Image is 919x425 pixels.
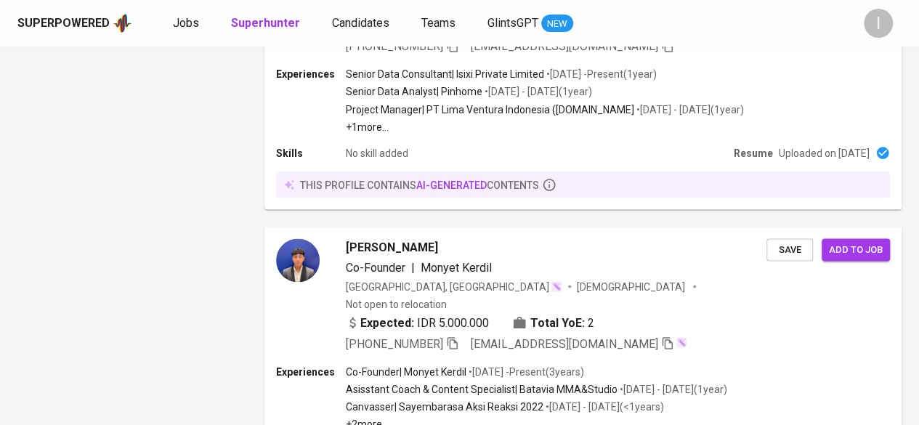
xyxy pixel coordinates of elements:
[588,314,594,331] span: 2
[411,259,415,276] span: |
[544,67,657,81] p: • [DATE] - Present ( 1 year )
[332,15,392,33] a: Candidates
[346,260,405,274] span: Co-Founder
[276,67,346,81] p: Experiences
[173,16,199,30] span: Jobs
[173,15,202,33] a: Jobs
[346,67,544,81] p: Senior Data Consultant | Isixi Private Limited
[634,102,744,116] p: • [DATE] - [DATE] ( 1 year )
[346,364,466,379] p: Co-Founder | Monyet Kerdil
[618,381,727,396] p: • [DATE] - [DATE] ( 1 year )
[466,364,584,379] p: • [DATE] - Present ( 3 years )
[471,39,658,53] span: [EMAIL_ADDRESS][DOMAIN_NAME]
[346,39,443,53] span: [PHONE_NUMBER]
[766,238,813,261] button: Save
[541,17,573,31] span: NEW
[471,336,658,350] span: [EMAIL_ADDRESS][DOMAIN_NAME]
[360,314,414,331] b: Expected:
[346,399,543,413] p: Canvasser | Sayembarasa Aksi Reaksi 2022
[231,15,303,33] a: Superhunter
[530,314,585,331] b: Total YoE:
[421,15,458,33] a: Teams
[276,238,320,282] img: 4a48be2fe64f5713c8cf8be260ad1a15.jpg
[113,12,132,34] img: app logo
[822,238,890,261] button: Add to job
[577,279,687,294] span: [DEMOGRAPHIC_DATA]
[482,84,592,99] p: • [DATE] - [DATE] ( 1 year )
[774,241,806,258] span: Save
[346,84,482,99] p: Senior Data Analyst | Pinhome
[346,296,447,311] p: Not open to relocation
[300,177,539,192] p: this profile contains contents
[346,145,408,160] p: No skill added
[543,399,664,413] p: • [DATE] - [DATE] ( <1 years )
[276,364,346,379] p: Experiences
[276,145,346,160] p: Skills
[346,238,438,256] span: [PERSON_NAME]
[416,179,487,190] span: AI-generated
[332,16,389,30] span: Candidates
[346,381,618,396] p: Asisstant Coach & Content Specialist | Batavia MMA&Studio
[17,15,110,32] div: Superpowered
[779,145,870,160] p: Uploaded on [DATE]
[676,336,687,348] img: magic_wand.svg
[829,241,883,258] span: Add to job
[346,314,489,331] div: IDR 5.000.000
[421,16,456,30] span: Teams
[231,16,300,30] b: Superhunter
[487,16,538,30] span: GlintsGPT
[487,15,573,33] a: GlintsGPT NEW
[346,119,744,134] p: +1 more ...
[346,336,443,350] span: [PHONE_NUMBER]
[734,145,773,160] p: Resume
[864,9,893,38] div: I
[346,102,634,116] p: Project Manager | PT Lima Ventura Indonesia ([DOMAIN_NAME]
[17,12,132,34] a: Superpoweredapp logo
[421,260,492,274] span: Monyet Kerdil
[551,280,562,292] img: magic_wand.svg
[346,279,562,294] div: [GEOGRAPHIC_DATA], [GEOGRAPHIC_DATA]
